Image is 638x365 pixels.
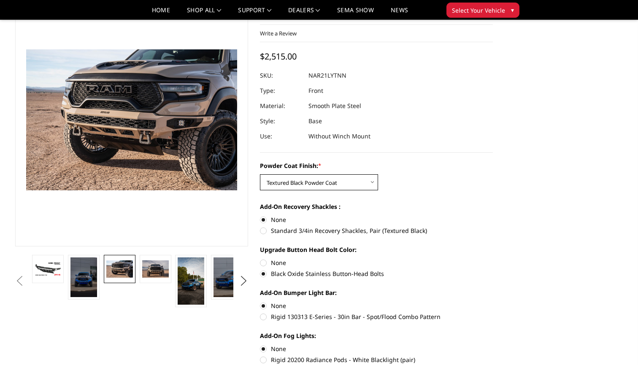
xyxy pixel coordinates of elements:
[260,129,302,144] dt: Use:
[260,355,493,364] label: Rigid 20200 Radiance Pods - White Blacklight (pair)
[446,3,519,18] button: Select Your Vehicle
[308,83,323,98] dd: Front
[260,245,493,254] label: Upgrade Button Head Bolt Color:
[13,275,26,287] button: Previous
[260,68,302,83] dt: SKU:
[260,269,493,278] label: Black Oxide Stainless Button-Head Bolts
[596,324,638,365] iframe: Chat Widget
[260,215,493,224] label: None
[308,114,322,129] dd: Base
[142,260,169,278] img: 2021-2024 Ram 1500 TRX - Freedom Series - Base Front Bumper (non-winch)
[260,312,493,321] label: Rigid 130313 E-Series - 30in Bar - Spot/Flood Combo Pattern
[260,30,297,37] a: Write a Review
[452,6,505,15] span: Select Your Vehicle
[511,5,514,14] span: ▾
[308,68,346,83] dd: NAR21LYTNN
[308,98,361,114] dd: Smooth Plate Steel
[260,51,297,62] span: $2,515.00
[260,114,302,129] dt: Style:
[260,98,302,114] dt: Material:
[337,7,374,19] a: SEMA Show
[260,258,493,267] label: None
[260,161,493,170] label: Powder Coat Finish:
[70,257,97,297] img: 2021-2024 Ram 1500 TRX - Freedom Series - Base Front Bumper (non-winch)
[106,260,133,278] img: 2021-2024 Ram 1500 TRX - Freedom Series - Base Front Bumper (non-winch)
[260,301,493,310] label: None
[35,262,61,276] img: 2021-2024 Ram 1500 TRX - Freedom Series - Base Front Bumper (non-winch)
[260,226,493,235] label: Standard 3/4in Recovery Shackles, Pair (Textured Black)
[238,275,250,287] button: Next
[260,344,493,353] label: None
[391,7,408,19] a: News
[238,7,271,19] a: Support
[260,83,302,98] dt: Type:
[260,202,493,211] label: Add-On Recovery Shackles :
[308,129,370,144] dd: Without Winch Mount
[260,288,493,297] label: Add-On Bumper Light Bar:
[178,257,204,305] img: 2021-2024 Ram 1500 TRX - Freedom Series - Base Front Bumper (non-winch)
[288,7,320,19] a: Dealers
[152,7,170,19] a: Home
[260,331,493,340] label: Add-On Fog Lights:
[214,257,240,297] img: 2021-2024 Ram 1500 TRX - Freedom Series - Base Front Bumper (non-winch)
[187,7,221,19] a: shop all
